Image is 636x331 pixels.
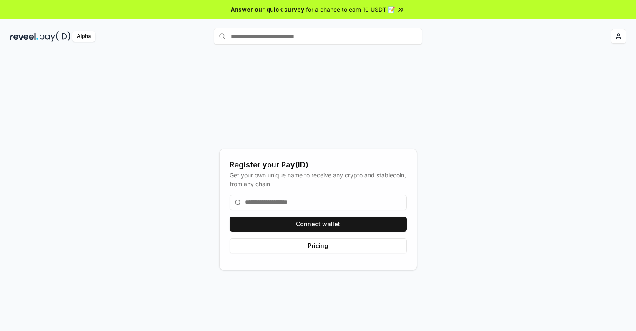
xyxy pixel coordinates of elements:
span: Answer our quick survey [231,5,304,14]
div: Alpha [72,31,95,42]
button: Connect wallet [230,217,407,232]
button: Pricing [230,238,407,253]
span: for a chance to earn 10 USDT 📝 [306,5,395,14]
div: Register your Pay(ID) [230,159,407,171]
div: Get your own unique name to receive any crypto and stablecoin, from any chain [230,171,407,188]
img: reveel_dark [10,31,38,42]
img: pay_id [40,31,70,42]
